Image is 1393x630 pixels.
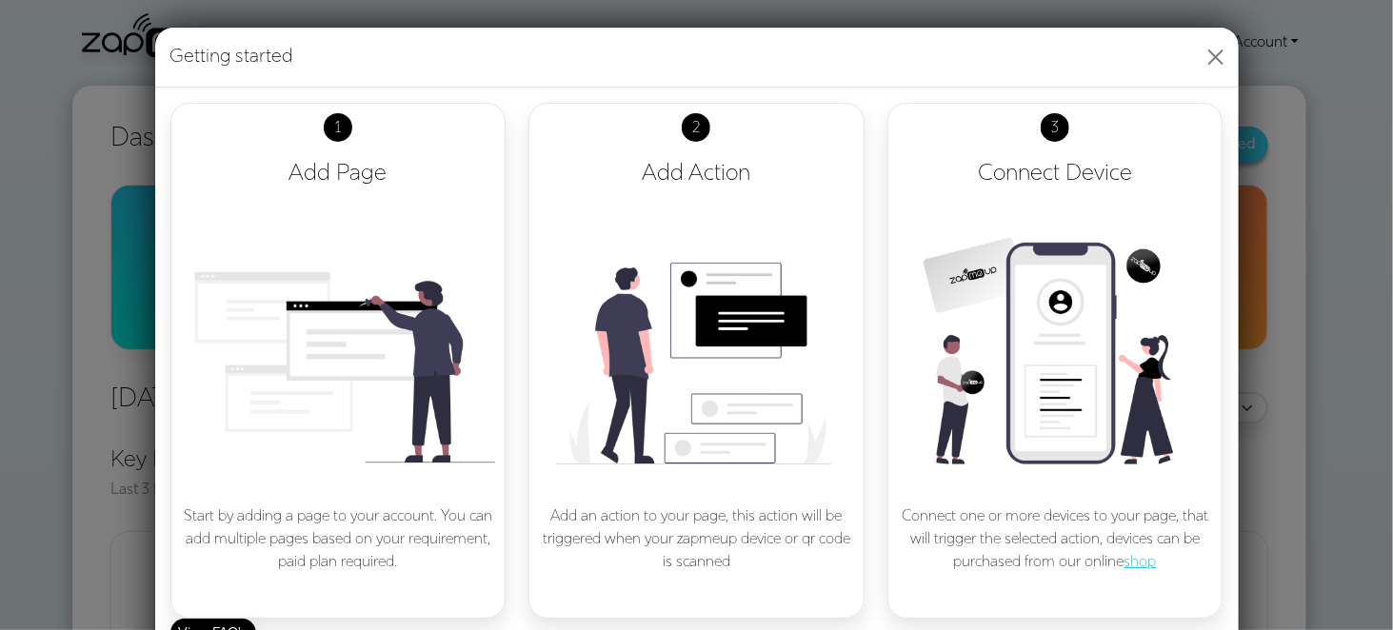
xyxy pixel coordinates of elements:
h5: Getting started [170,43,294,71]
button: Close [1201,42,1231,72]
a: shop [1124,555,1157,570]
span: 2 [682,113,710,142]
img: Add actions [539,217,854,490]
img: Add a page [181,217,496,490]
h4: Connect Device [898,161,1213,188]
span: 3 [1041,113,1069,142]
span: 1 [324,113,352,142]
h4: Add Action [539,161,854,188]
h4: Add Page [181,161,496,188]
p: Add an action to your page, this action will be triggered when your zapmeup device or qr code is ... [539,505,854,574]
img: Connect device [898,217,1213,490]
p: Connect one or more devices to your page, that will trigger the selected action, devices can be p... [898,505,1213,574]
p: Start by adding a page to your account. You can add multiple pages based on your requirement, pai... [181,505,496,574]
